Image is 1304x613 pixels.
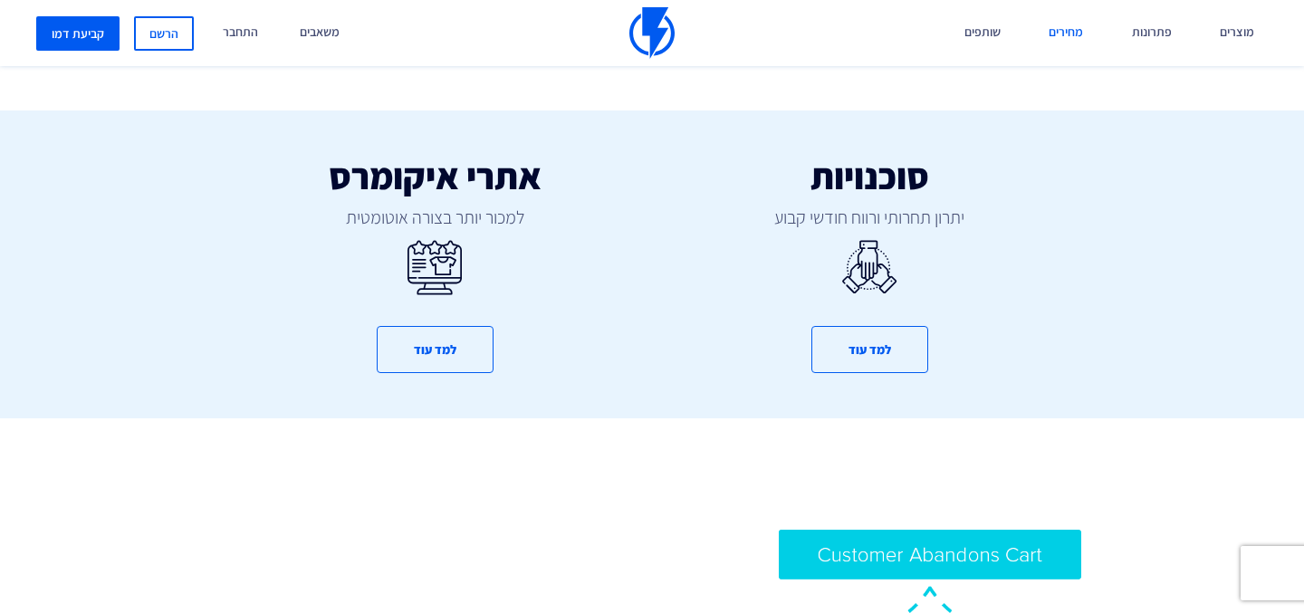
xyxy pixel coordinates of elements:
span: למכור יותר בצורה אוטומטית [231,205,638,231]
span: יתרון תחרותי ורווח חודשי קבוע [666,205,1073,231]
a: קביעת דמו [36,16,120,51]
h3: אתרי איקומרס [231,156,638,196]
h3: סוכנויות [666,156,1073,196]
a: הרשם [134,16,194,51]
button: למד עוד [377,326,494,373]
a: אתרי איקומרס למכור יותר בצורה אוטומטית למד עוד [231,110,638,418]
a: סוכנויות יתרון תחרותי ורווח חודשי קבוע למד עוד [666,110,1073,418]
button: למד עוד [811,326,928,373]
